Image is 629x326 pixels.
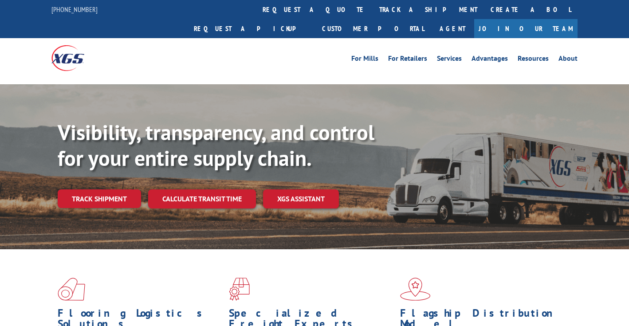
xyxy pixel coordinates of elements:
[51,5,98,14] a: [PHONE_NUMBER]
[351,55,378,65] a: For Mills
[148,189,256,208] a: Calculate transit time
[474,19,578,38] a: Join Our Team
[472,55,508,65] a: Advantages
[229,278,250,301] img: xgs-icon-focused-on-flooring-red
[58,189,141,208] a: Track shipment
[58,278,85,301] img: xgs-icon-total-supply-chain-intelligence-red
[263,189,339,208] a: XGS ASSISTANT
[388,55,427,65] a: For Retailers
[431,19,474,38] a: Agent
[187,19,315,38] a: Request a pickup
[558,55,578,65] a: About
[400,278,431,301] img: xgs-icon-flagship-distribution-model-red
[315,19,431,38] a: Customer Portal
[437,55,462,65] a: Services
[518,55,549,65] a: Resources
[58,118,374,172] b: Visibility, transparency, and control for your entire supply chain.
